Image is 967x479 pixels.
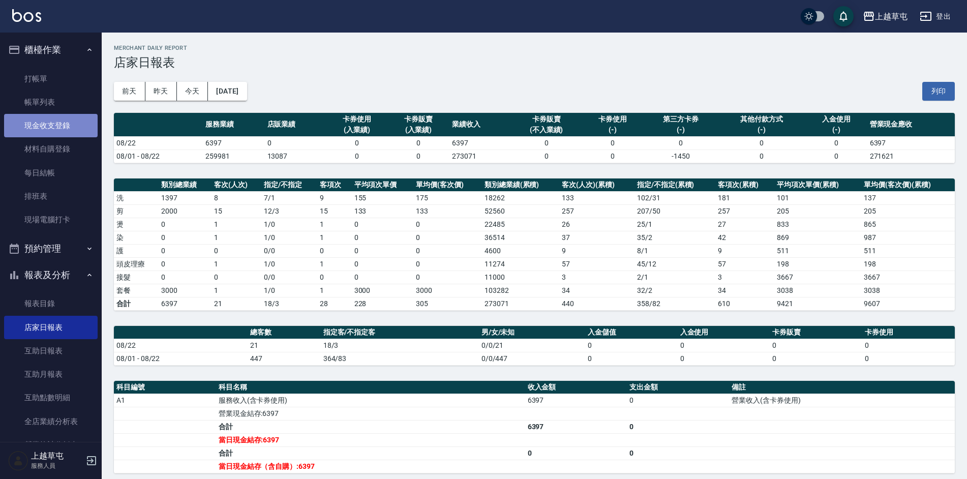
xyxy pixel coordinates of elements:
[211,178,261,192] th: 客次(人次)
[4,339,98,363] a: 互助日報表
[634,178,715,192] th: 指定/不指定(累積)
[31,451,83,461] h5: 上越草屯
[861,204,955,218] td: 205
[211,231,261,244] td: 1
[479,339,585,352] td: 0/0/21
[582,149,643,163] td: 0
[321,352,479,365] td: 364/83
[646,125,715,135] div: (-)
[261,178,317,192] th: 指定/不指定
[729,381,955,394] th: 備註
[715,297,774,310] td: 610
[114,339,248,352] td: 08/22
[4,161,98,185] a: 每日結帳
[248,339,320,352] td: 21
[861,218,955,231] td: 865
[774,284,861,297] td: 3038
[390,125,447,135] div: (入業績)
[177,82,208,101] button: 今天
[203,113,264,137] th: 服務業績
[511,149,582,163] td: 0
[805,136,867,149] td: 0
[774,297,861,310] td: 9421
[627,381,729,394] th: 支出金額
[413,257,482,271] td: 0
[4,262,98,288] button: 報表及分析
[770,339,862,352] td: 0
[774,191,861,204] td: 101
[862,326,955,339] th: 卡券使用
[559,218,634,231] td: 26
[114,231,159,244] td: 染
[643,136,718,149] td: 0
[317,284,351,297] td: 1
[159,271,211,284] td: 0
[159,257,211,271] td: 0
[388,149,449,163] td: 0
[559,204,634,218] td: 257
[482,204,560,218] td: 52560
[774,244,861,257] td: 511
[114,284,159,297] td: 套餐
[317,178,351,192] th: 客項次
[216,460,525,473] td: 當日現金結存（含自購）:6397
[321,326,479,339] th: 指定客/不指定客
[159,178,211,192] th: 類別總業績
[248,352,320,365] td: 447
[114,326,955,366] table: a dense table
[114,271,159,284] td: 接髮
[4,137,98,161] a: 材料自購登錄
[774,257,861,271] td: 198
[634,297,715,310] td: 358/82
[317,204,351,218] td: 15
[525,394,627,407] td: 6397
[114,204,159,218] td: 剪
[211,191,261,204] td: 8
[352,218,414,231] td: 0
[261,284,317,297] td: 1 / 0
[715,204,774,218] td: 257
[646,114,715,125] div: 第三方卡券
[159,297,211,310] td: 6397
[216,433,525,446] td: 當日現金結存:6397
[114,244,159,257] td: 護
[584,114,641,125] div: 卡券使用
[627,446,729,460] td: 0
[479,326,585,339] th: 男/女/未知
[261,297,317,310] td: 18/3
[413,244,482,257] td: 0
[634,204,715,218] td: 207 / 50
[317,257,351,271] td: 1
[861,231,955,244] td: 987
[634,284,715,297] td: 32 / 2
[261,204,317,218] td: 12 / 3
[4,67,98,91] a: 打帳單
[513,114,579,125] div: 卡券販賣
[317,271,351,284] td: 0
[159,204,211,218] td: 2000
[449,149,511,163] td: 273071
[867,149,955,163] td: 271621
[582,136,643,149] td: 0
[317,297,351,310] td: 28
[413,191,482,204] td: 175
[482,284,560,297] td: 103282
[317,218,351,231] td: 1
[352,191,414,204] td: 155
[585,352,678,365] td: 0
[720,125,803,135] div: (-)
[627,420,729,433] td: 0
[449,113,511,137] th: 業績收入
[774,271,861,284] td: 3667
[4,316,98,339] a: 店家日報表
[321,339,479,352] td: 18/3
[265,113,326,137] th: 店販業績
[114,178,955,311] table: a dense table
[114,394,216,407] td: A1
[114,55,955,70] h3: 店家日報表
[4,185,98,208] a: 排班表
[634,244,715,257] td: 8 / 1
[114,352,248,365] td: 08/01 - 08/22
[413,297,482,310] td: 305
[715,178,774,192] th: 客項次(累積)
